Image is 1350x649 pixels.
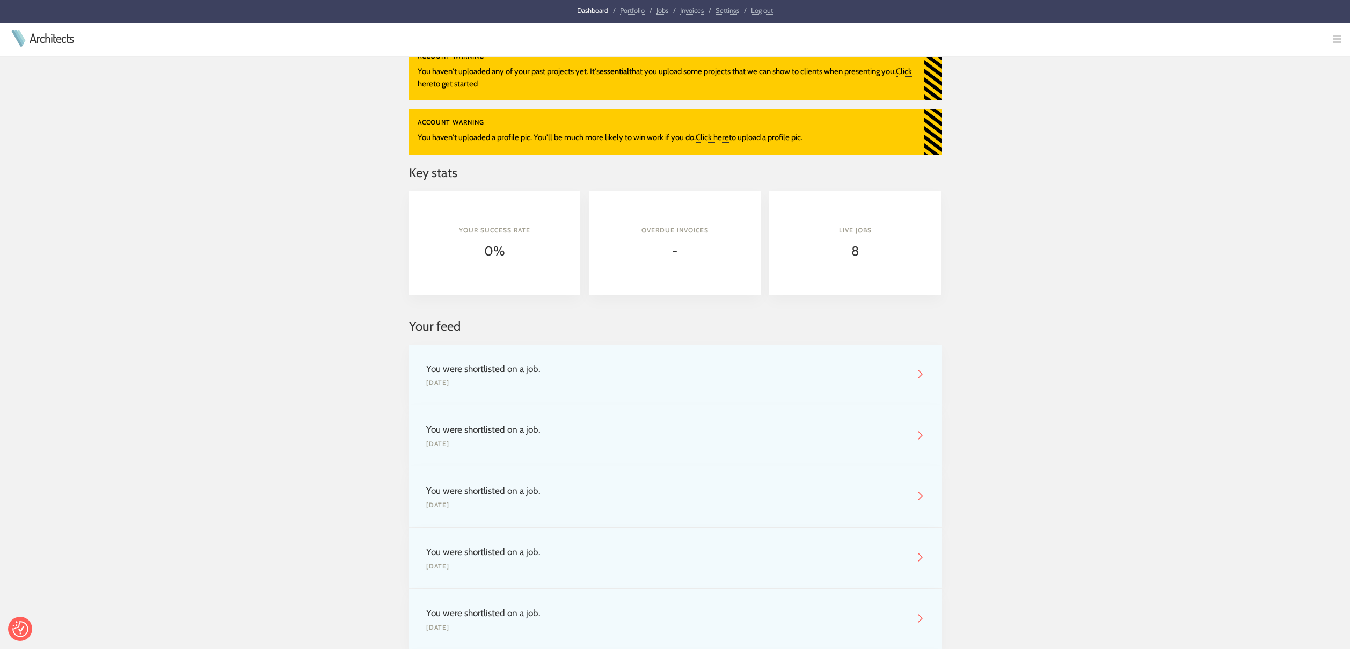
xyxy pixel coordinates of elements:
div: You were shortlisted on a job. [426,545,907,559]
strong: essential [600,67,629,76]
div: [DATE] [426,378,907,388]
a: Settings [716,6,739,15]
span: / [673,6,675,14]
span: 0% [484,243,505,259]
a: Log out [751,6,773,15]
h4: Live jobs [786,225,924,235]
a: Jobs [656,6,668,15]
a: Portfolio [620,6,645,15]
a: Dashboard [577,6,608,14]
span: / [613,6,615,14]
span: / [744,6,746,14]
h4: Your success rate [426,225,564,235]
h4: Overdue invoices [606,225,743,235]
a: Architects [30,32,74,45]
a: Click here [418,67,912,89]
span: / [709,6,711,14]
div: You were shortlisted on a job. [426,484,907,498]
h2: Your feed [409,317,942,336]
span: - [672,243,677,259]
div: [DATE] [426,439,907,449]
div: You were shortlisted on a job. [426,606,907,620]
div: [DATE] [426,623,907,632]
button: Consent Preferences [12,621,28,637]
img: Architects [9,30,28,47]
h4: ACCOUNT WARNING [418,118,916,127]
div: You haven't uploaded any of your past projects yet. It's that you upload some projects that we ca... [409,43,924,100]
span: 8 [851,243,859,259]
span: / [650,6,652,14]
div: You were shortlisted on a job. [426,422,907,436]
a: Click here [696,133,729,143]
div: You haven't uploaded a profile pic. You'll be much more likely to win work if you do. to upload a... [409,109,924,155]
img: Revisit consent button [12,621,28,637]
div: [DATE] [426,500,907,510]
h2: Key stats [409,163,942,183]
div: [DATE] [426,562,907,571]
div: You were shortlisted on a job. [426,362,907,376]
a: Invoices [680,6,704,15]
